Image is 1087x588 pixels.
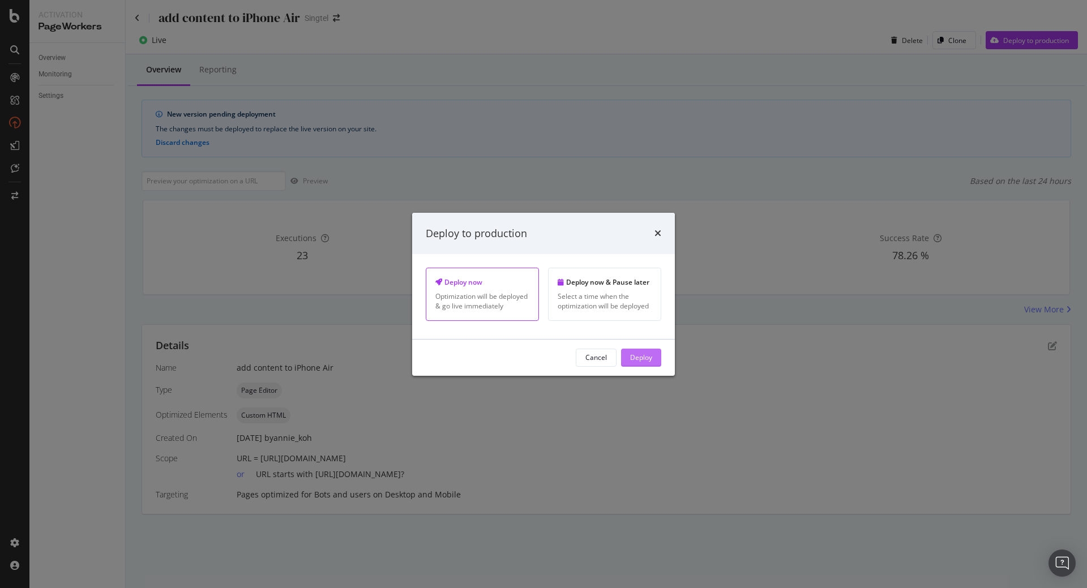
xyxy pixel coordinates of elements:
[630,353,652,362] div: Deploy
[435,291,529,311] div: Optimization will be deployed & go live immediately
[654,226,661,241] div: times
[412,212,675,375] div: modal
[621,349,661,367] button: Deploy
[558,291,652,311] div: Select a time when the optimization will be deployed
[426,226,527,241] div: Deploy to production
[435,277,529,287] div: Deploy now
[585,353,607,362] div: Cancel
[576,349,617,367] button: Cancel
[558,277,652,287] div: Deploy now & Pause later
[1049,550,1076,577] div: Open Intercom Messenger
